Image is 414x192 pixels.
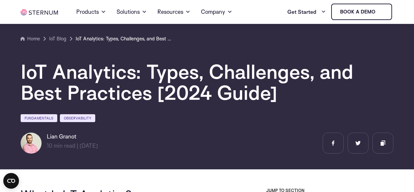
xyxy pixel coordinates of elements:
button: Open CMP widget [3,173,19,189]
a: Book a demo [331,4,392,20]
span: [DATE] [80,142,98,149]
img: sternum iot [21,9,58,15]
a: Observability [60,114,95,122]
span: 10 [47,142,52,149]
img: sternum iot [378,9,383,14]
a: IoT Blog [49,35,66,43]
a: Get Started [287,5,326,18]
h1: IoT Analytics: Types, Challenges, and Best Practices [2024 Guide] [21,61,393,103]
a: Home [21,35,40,43]
span: min read | [47,142,78,149]
a: IoT Analytics: Types, Challenges, and Best Practices [2024 Guide] [76,35,174,43]
h6: Lian Granot [47,133,98,140]
a: Fundamentals [21,114,57,122]
img: Lian Granot [21,133,42,154]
